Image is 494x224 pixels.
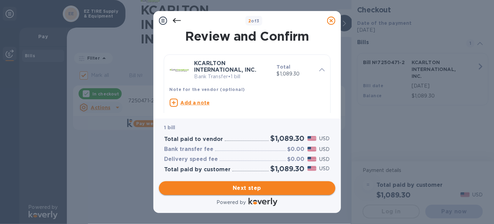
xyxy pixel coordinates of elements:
[194,73,271,80] p: Bank Transfer • 1 bill
[277,64,291,70] b: Total
[159,181,335,195] button: Next step
[308,157,317,162] img: USD
[164,125,175,130] b: 1 bill
[308,166,317,171] img: USD
[288,146,305,153] h3: $0.00
[216,199,246,206] p: Powered by
[164,166,231,173] h3: Total paid by customer
[288,156,305,163] h3: $0.00
[319,165,330,172] p: USD
[164,184,330,192] span: Next step
[319,156,330,163] p: USD
[249,198,278,206] img: Logo
[162,29,332,43] h1: Review and Confirm
[164,156,218,163] h3: Delivery speed fee
[270,164,304,173] h2: $1,089.30
[170,87,245,92] b: Note for the vendor (optional)
[194,60,256,73] b: KCARLTON INTERNATIONAL, INC.
[248,18,251,23] span: 2
[248,18,260,23] b: of 3
[181,100,210,105] u: Add a note
[164,146,214,153] h3: Bank transfer fee
[308,136,317,141] img: USD
[277,70,314,78] p: $1,089.30
[164,136,223,143] h3: Total paid to vendor
[270,134,304,143] h2: $1,089.30
[170,112,325,120] p: This note will be shared with your vendor via email
[170,60,325,120] div: KCARLTON INTERNATIONAL, INC.Bank Transfer•1 billTotal$1,089.30Note for the vendor (optional)Add a...
[319,146,330,153] p: USD
[308,147,317,152] img: USD
[319,135,330,142] p: USD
